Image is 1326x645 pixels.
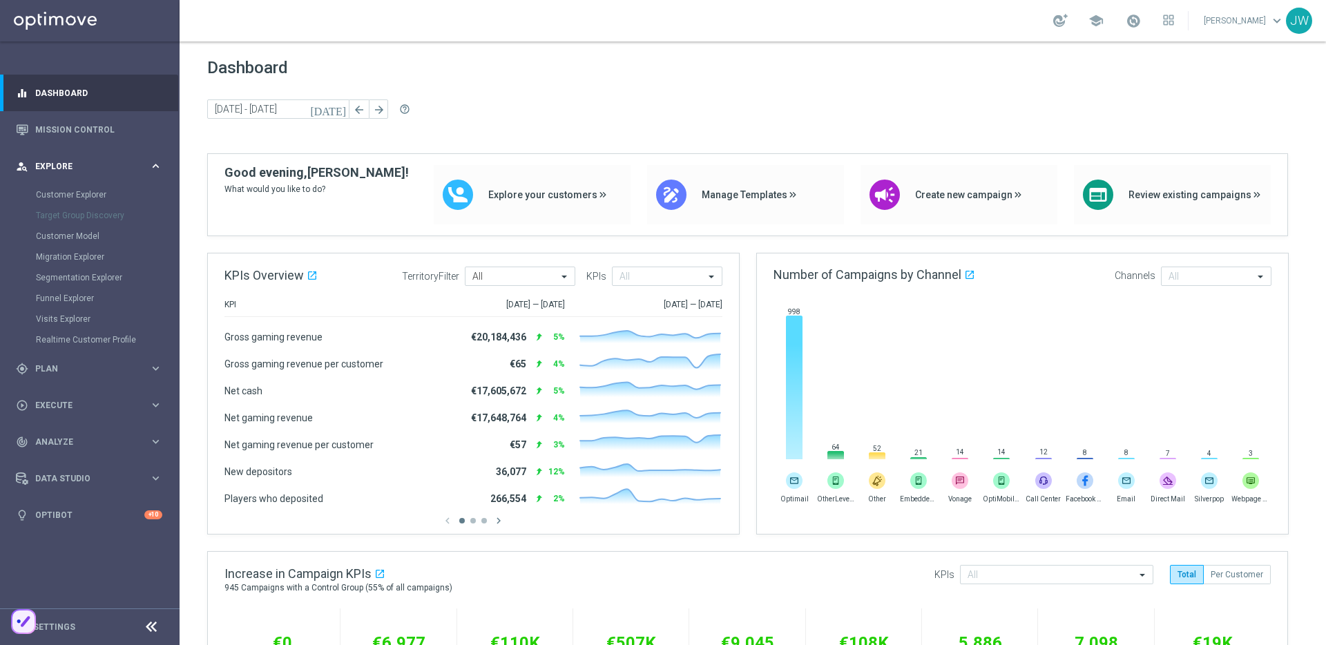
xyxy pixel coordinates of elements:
[36,334,144,345] a: Realtime Customer Profile
[16,160,28,173] i: person_search
[149,398,162,412] i: keyboard_arrow_right
[36,267,178,288] div: Segmentation Explorer
[35,401,149,410] span: Execute
[15,473,163,484] button: Data Studio keyboard_arrow_right
[149,435,162,448] i: keyboard_arrow_right
[16,436,28,448] i: track_changes
[15,510,163,521] button: lightbulb Optibot +10
[36,251,144,262] a: Migration Explorer
[15,436,163,447] button: track_changes Analyze keyboard_arrow_right
[16,436,149,448] div: Analyze
[1269,13,1285,28] span: keyboard_arrow_down
[1088,13,1104,28] span: school
[144,510,162,519] div: +10
[16,87,28,99] i: equalizer
[35,365,149,373] span: Plan
[35,474,149,483] span: Data Studio
[36,309,178,329] div: Visits Explorer
[36,314,144,325] a: Visits Explorer
[149,362,162,375] i: keyboard_arrow_right
[16,509,28,521] i: lightbulb
[15,363,163,374] button: gps_fixed Plan keyboard_arrow_right
[36,288,178,309] div: Funnel Explorer
[36,247,178,267] div: Migration Explorer
[35,497,144,533] a: Optibot
[36,226,178,247] div: Customer Model
[36,272,144,283] a: Segmentation Explorer
[15,400,163,411] button: play_circle_outline Execute keyboard_arrow_right
[16,363,149,375] div: Plan
[35,162,149,171] span: Explore
[15,88,163,99] button: equalizer Dashboard
[36,231,144,242] a: Customer Model
[16,75,162,111] div: Dashboard
[36,205,178,226] div: Target Group Discovery
[35,75,162,111] a: Dashboard
[149,160,162,173] i: keyboard_arrow_right
[16,160,149,173] div: Explore
[16,472,149,485] div: Data Studio
[16,399,149,412] div: Execute
[16,111,162,148] div: Mission Control
[15,124,163,135] button: Mission Control
[35,111,162,148] a: Mission Control
[36,189,144,200] a: Customer Explorer
[16,363,28,375] i: gps_fixed
[36,293,144,304] a: Funnel Explorer
[1286,8,1312,34] div: JW
[1202,10,1286,31] a: [PERSON_NAME]keyboard_arrow_down
[15,161,163,172] button: person_search Explore keyboard_arrow_right
[16,399,28,412] i: play_circle_outline
[149,472,162,485] i: keyboard_arrow_right
[36,329,178,350] div: Realtime Customer Profile
[36,184,178,205] div: Customer Explorer
[33,623,75,631] a: Settings
[35,438,149,446] span: Analyze
[16,497,162,533] div: Optibot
